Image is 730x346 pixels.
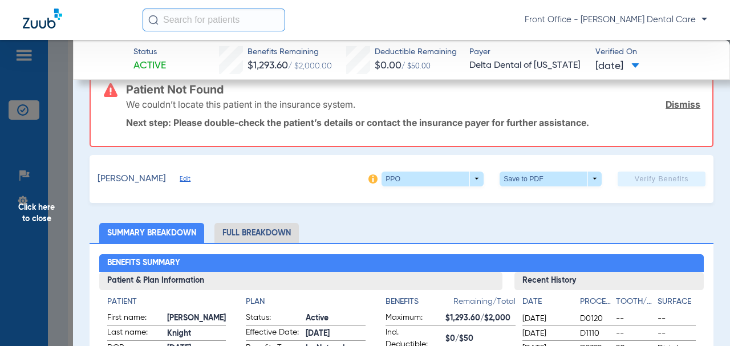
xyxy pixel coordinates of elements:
[445,312,516,324] span: $1,293.60/$2,000
[580,313,612,324] span: D0120
[133,59,166,73] span: Active
[167,328,226,340] span: Knight
[580,296,612,312] app-breakdown-title: Procedure
[107,312,163,325] span: First name:
[580,328,612,339] span: D1110
[401,63,431,70] span: / $50.00
[148,15,159,25] img: Search Icon
[658,296,695,308] h4: Surface
[616,296,654,312] app-breakdown-title: Tooth/Quad
[288,62,332,70] span: / $2,000.00
[375,46,457,58] span: Deductible Remaining
[23,9,62,29] img: Zuub Logo
[386,296,453,312] app-breakdown-title: Benefits
[658,328,695,339] span: --
[107,296,226,308] h4: Patient
[469,46,585,58] span: Payer
[180,175,190,186] span: Edit
[616,313,654,324] span: --
[99,272,502,290] h3: Patient & Plan Information
[386,312,441,325] span: Maximum:
[522,328,570,339] span: [DATE]
[99,223,204,243] li: Summary Breakdown
[595,46,711,58] span: Verified On
[126,99,355,110] p: We couldn’t locate this patient in the insurance system.
[248,46,332,58] span: Benefits Remaining
[500,172,602,186] button: Save to PDF
[126,84,700,95] h3: Patient Not Found
[522,296,570,312] app-breakdown-title: Date
[658,313,695,324] span: --
[98,172,166,186] span: [PERSON_NAME]
[616,328,654,339] span: --
[580,296,612,308] h4: Procedure
[306,328,366,340] span: [DATE]
[525,14,707,26] span: Front Office - [PERSON_NAME] Dental Care
[246,312,302,325] span: Status:
[666,99,700,110] a: Dismiss
[469,59,585,73] span: Delta Dental of [US_STATE]
[107,327,163,340] span: Last name:
[167,312,226,324] span: [PERSON_NAME]
[306,312,366,324] span: Active
[595,59,639,74] span: [DATE]
[445,333,516,345] span: $0/$50
[104,83,117,97] img: error-icon
[133,46,166,58] span: Status
[382,172,484,186] button: PPO
[673,291,730,346] iframe: Chat Widget
[143,9,285,31] input: Search for patients
[246,296,366,308] h4: Plan
[522,296,570,308] h4: Date
[248,60,288,71] span: $1,293.60
[386,296,453,308] h4: Benefits
[522,313,570,324] span: [DATE]
[453,296,516,312] span: Remaining/Total
[514,272,704,290] h3: Recent History
[658,296,695,312] app-breakdown-title: Surface
[375,60,401,71] span: $0.00
[99,254,703,272] h2: Benefits Summary
[616,296,654,308] h4: Tooth/Quad
[126,117,700,128] p: Next step: Please double-check the patient’s details or contact the insurance payer for further a...
[214,223,299,243] li: Full Breakdown
[246,327,302,340] span: Effective Date:
[368,174,378,184] img: info-icon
